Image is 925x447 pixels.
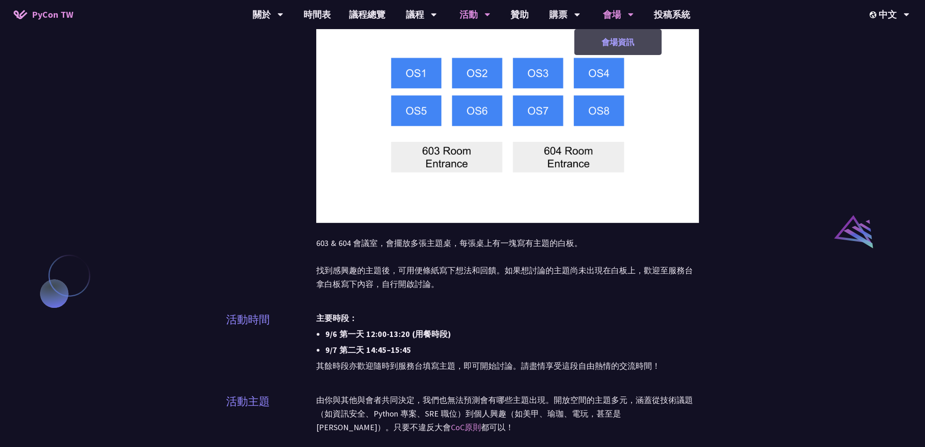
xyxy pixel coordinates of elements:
a: PyCon TW [5,3,82,26]
p: 活動主題 [226,393,270,410]
p: 其餘時段亦歡迎隨時到服務台填寫主題，即可開始討論。請盡情享受這段自由熱情的交流時間！ [316,359,699,373]
li: 9/6 第一天 12:00-13:20 (用餐時段) [325,327,699,341]
img: Locale Icon [869,11,879,18]
a: CoC原則 [451,422,481,432]
p: 由你與其他與會者共同決定，我們也無法預測會有哪些主題出現。開放空間的主題多元，涵蓋從技術議題（如資訊安全、Python 專案、SRE 職位）到個人興趣（如美甲、瑜珈、電玩，甚至是 [PERSON... [316,393,699,434]
a: 會場資訊 [574,31,662,53]
p: 活動時間 [226,311,270,328]
p: 603 & 604 會議室，會擺放多張主題桌，每張桌上有一塊寫有主題的白板。 找到感興趣的主題後，可用便條紙寫下想法和回饋。如果想討論的主題尚未出現在白板上，歡迎至服務台拿白板寫下內容，自行開啟討論。 [316,236,699,291]
img: open-space-extra.53497fb.png [316,7,699,222]
img: Home icon of PyCon TW 2025 [14,10,27,19]
li: 9/7 第二天 14:45–15:45 [325,343,699,357]
li: 主要時段： [316,311,699,325]
span: PyCon TW [32,8,73,21]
